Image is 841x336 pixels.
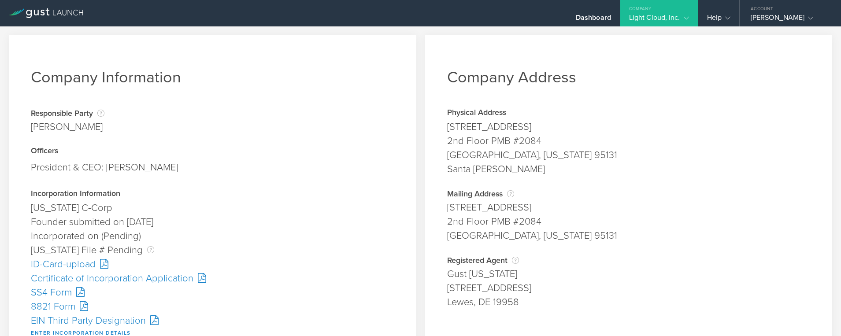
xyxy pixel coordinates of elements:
div: Founder submitted on [DATE] [31,215,394,229]
div: [GEOGRAPHIC_DATA], [US_STATE] 95131 [447,148,811,162]
div: [PERSON_NAME] [751,13,826,26]
div: [US_STATE] File # Pending [31,243,394,257]
h1: Company Information [31,68,394,87]
div: Lewes, DE 19958 [447,295,811,309]
h1: Company Address [447,68,811,87]
div: [PERSON_NAME] [31,120,104,134]
div: Registered Agent [447,256,811,265]
div: Officers [31,147,394,156]
div: SS4 Form [31,285,394,299]
div: Physical Address [447,109,811,118]
div: Incorporation Information [31,190,394,199]
div: 8821 Form [31,299,394,314]
div: Responsible Party [31,109,104,118]
div: Santa [PERSON_NAME] [447,162,811,176]
div: [STREET_ADDRESS] [447,281,811,295]
div: Mailing Address [447,189,811,198]
div: 2nd Floor PMB #2084 [447,134,811,148]
div: President & CEO: [PERSON_NAME] [31,158,394,177]
div: Certificate of Incorporation Application [31,271,394,285]
div: 2nd Floor PMB #2084 [447,214,811,229]
div: Incorporated on (Pending) [31,229,394,243]
div: Light Cloud, Inc. [629,13,689,26]
div: Help [707,13,730,26]
div: [GEOGRAPHIC_DATA], [US_STATE] 95131 [447,229,811,243]
div: EIN Third Party Designation [31,314,394,328]
div: ID-Card-upload [31,257,394,271]
div: [STREET_ADDRESS] [447,120,811,134]
div: [US_STATE] C-Corp [31,201,394,215]
div: Gust [US_STATE] [447,267,811,281]
div: Dashboard [576,13,611,26]
iframe: Chat Widget [797,294,841,336]
div: [STREET_ADDRESS] [447,200,811,214]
